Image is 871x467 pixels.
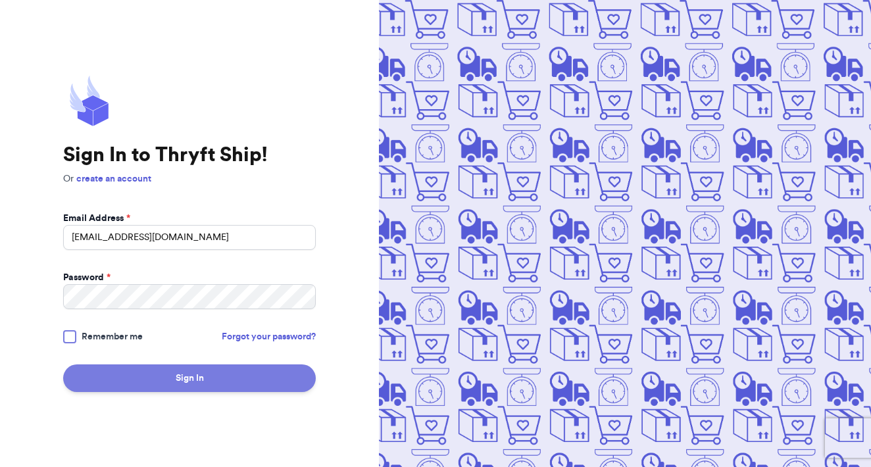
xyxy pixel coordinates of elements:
[76,174,151,184] a: create an account
[63,172,316,185] p: Or
[63,271,111,284] label: Password
[82,330,143,343] span: Remember me
[63,143,316,167] h1: Sign In to Thryft Ship!
[63,364,316,392] button: Sign In
[222,330,316,343] a: Forgot your password?
[63,212,130,225] label: Email Address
